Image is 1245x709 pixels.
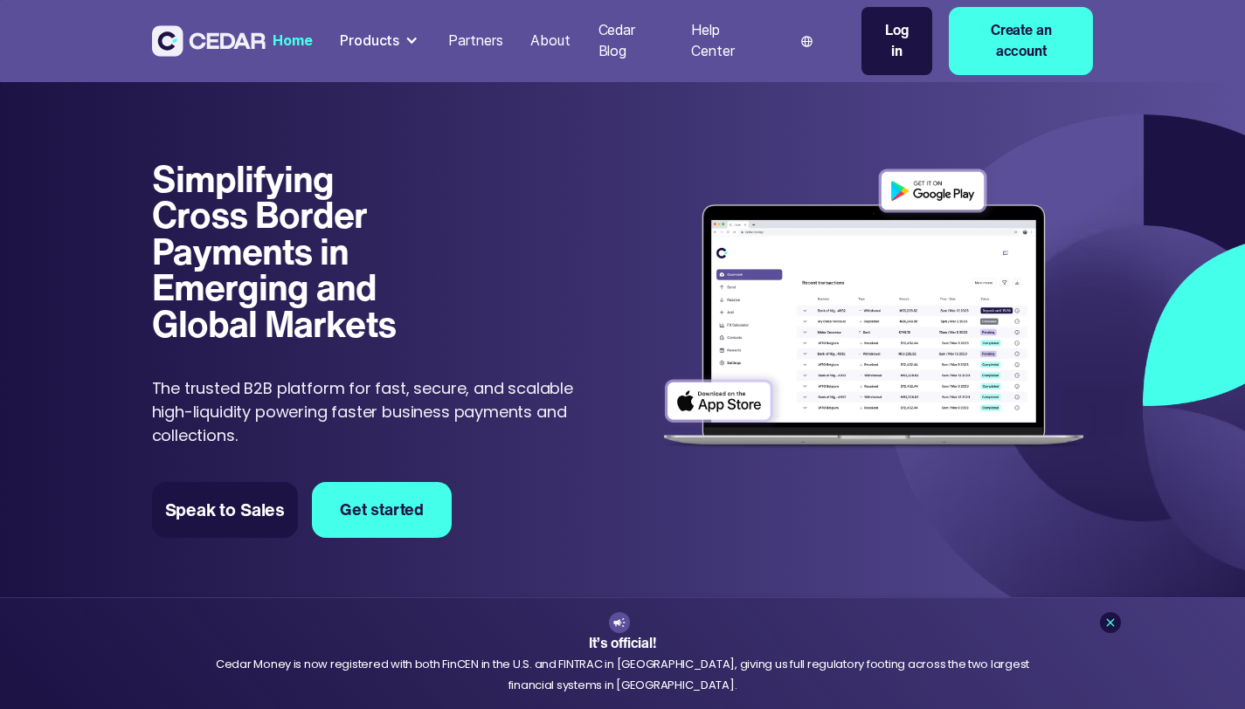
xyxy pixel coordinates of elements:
a: Home [266,22,319,60]
a: Help Center [684,11,769,71]
a: About [523,22,577,60]
a: Get started [312,482,452,538]
div: Products [333,24,427,59]
div: Help Center [691,20,763,62]
div: About [530,31,570,52]
a: Speak to Sales [152,482,299,538]
div: Partners [448,31,503,52]
p: The trusted B2B platform for fast, secure, and scalable high-liquidity powering faster business p... [152,376,585,447]
div: Cedar Blog [598,20,664,62]
img: world icon [801,36,813,47]
a: Create an account [949,7,1094,75]
img: Dashboard of transactions [654,161,1093,459]
h1: Simplifying Cross Border Payments in Emerging and Global Markets [152,161,412,342]
div: Home [273,31,312,52]
a: Partners [441,22,510,60]
div: Products [340,31,399,52]
div: Log in [879,20,915,62]
a: Cedar Blog [591,11,671,71]
a: Log in [861,7,932,75]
